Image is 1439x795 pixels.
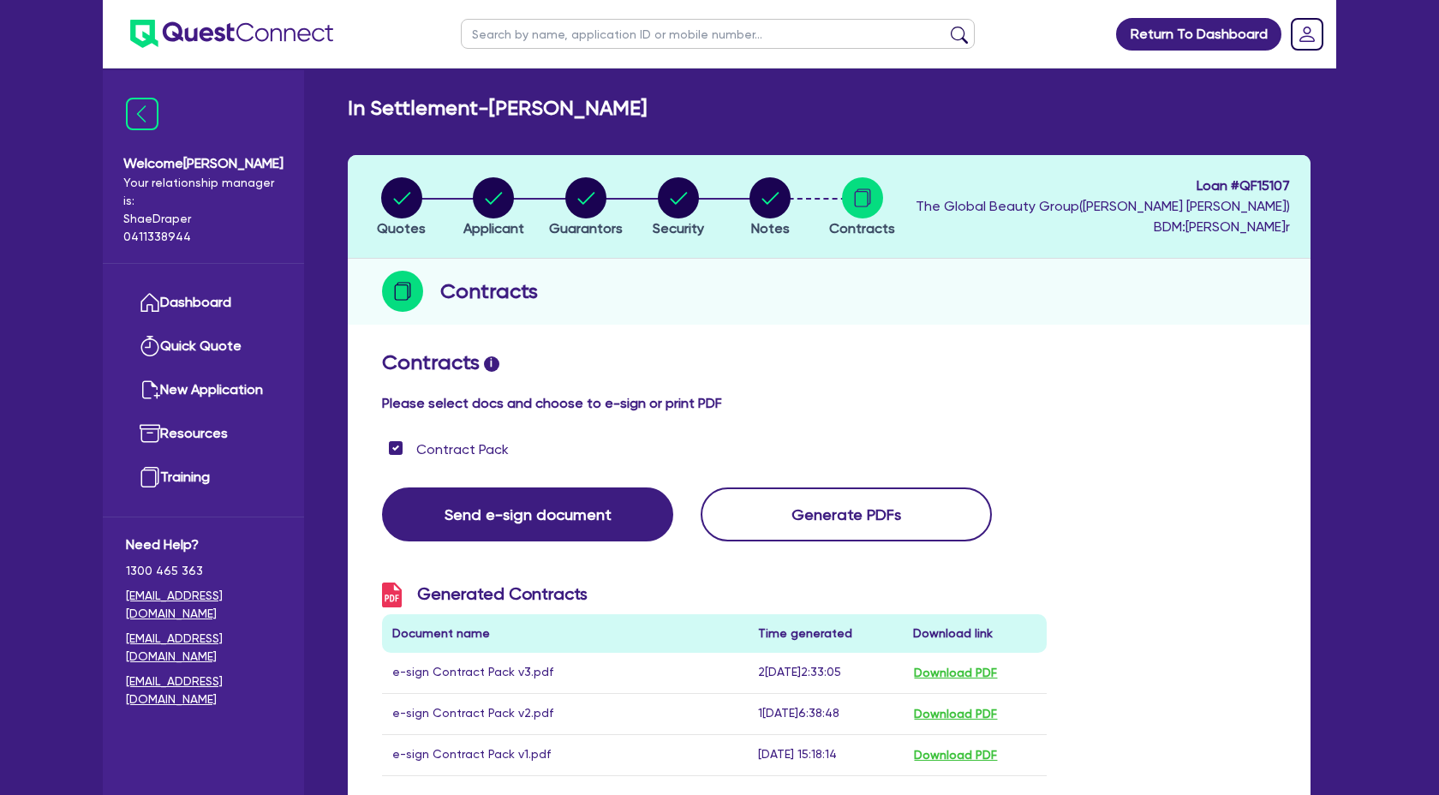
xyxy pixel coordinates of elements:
[463,220,524,236] span: Applicant
[548,176,624,240] button: Guarantors
[382,653,748,694] td: e-sign Contract Pack v3.pdf
[701,487,992,541] button: Generate PDFs
[126,281,281,325] a: Dashboard
[749,176,791,240] button: Notes
[123,174,284,246] span: Your relationship manager is: Shae Draper 0411338944
[382,614,748,653] th: Document name
[126,672,281,708] a: [EMAIL_ADDRESS][DOMAIN_NAME]
[748,614,904,653] th: Time generated
[748,653,904,694] td: 2[DATE]2:33:05
[377,220,426,236] span: Quotes
[416,439,509,460] label: Contract Pack
[440,276,538,307] h2: Contracts
[1285,12,1329,57] a: Dropdown toggle
[382,271,423,312] img: step-icon
[382,487,673,541] button: Send e-sign document
[382,583,1047,607] h3: Generated Contracts
[1116,18,1281,51] a: Return To Dashboard
[126,535,281,555] span: Need Help?
[126,368,281,412] a: New Application
[126,456,281,499] a: Training
[748,734,904,775] td: [DATE] 15:18:14
[652,176,705,240] button: Security
[376,176,427,240] button: Quotes
[748,693,904,734] td: 1[DATE]6:38:48
[126,562,281,580] span: 1300 465 363
[463,176,525,240] button: Applicant
[461,19,975,49] input: Search by name, application ID or mobile number...
[123,153,284,174] span: Welcome [PERSON_NAME]
[348,96,647,121] h2: In Settlement - [PERSON_NAME]
[126,412,281,456] a: Resources
[140,336,160,356] img: quick-quote
[382,693,748,734] td: e-sign Contract Pack v2.pdf
[130,20,333,48] img: quest-connect-logo-blue
[916,217,1290,237] span: BDM: [PERSON_NAME]r
[126,325,281,368] a: Quick Quote
[916,176,1290,196] span: Loan # QF15107
[382,395,1276,411] h4: Please select docs and choose to e-sign or print PDF
[751,220,790,236] span: Notes
[829,220,895,236] span: Contracts
[126,98,158,130] img: icon-menu-close
[140,423,160,444] img: resources
[913,745,998,765] button: Download PDF
[828,176,896,240] button: Contracts
[126,587,281,623] a: [EMAIL_ADDRESS][DOMAIN_NAME]
[382,734,748,775] td: e-sign Contract Pack v1.pdf
[382,350,1276,375] h2: Contracts
[140,380,160,400] img: new-application
[916,198,1290,214] span: The Global Beauty Group ( [PERSON_NAME] [PERSON_NAME] )
[140,467,160,487] img: training
[903,614,1046,653] th: Download link
[484,356,499,372] span: i
[913,704,998,724] button: Download PDF
[653,220,704,236] span: Security
[549,220,623,236] span: Guarantors
[913,663,998,683] button: Download PDF
[382,583,402,607] img: icon-pdf
[126,630,281,666] a: [EMAIL_ADDRESS][DOMAIN_NAME]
